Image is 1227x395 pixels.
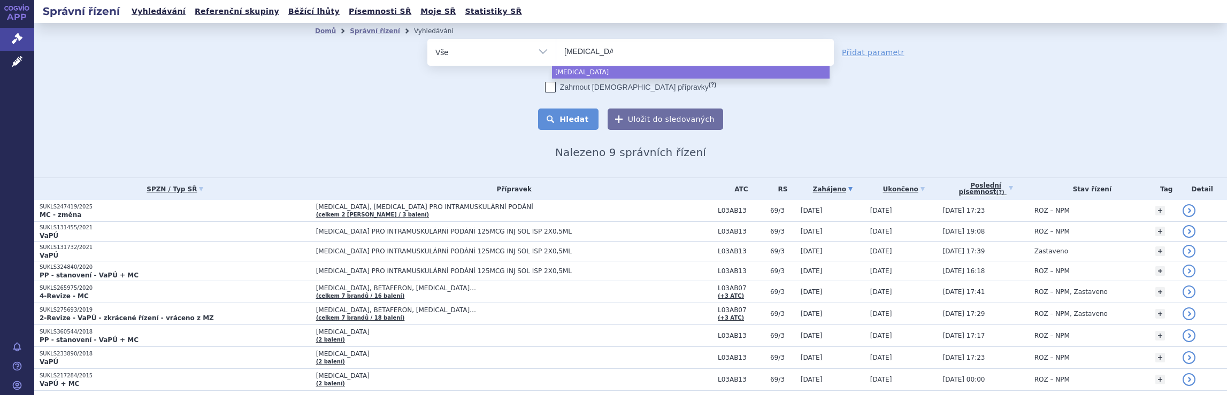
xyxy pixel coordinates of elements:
p: SUKLS275693/2019 [40,306,311,314]
a: + [1155,206,1165,215]
span: ROZ – NPM, Zastaveno [1034,310,1108,317]
span: [DATE] 00:00 [942,376,985,383]
span: [MEDICAL_DATA] PRO INTRAMUSKULÁRNÍ PODÁNÍ 125MCG INJ SOL ISP 2X0,5ML [316,228,584,235]
span: [MEDICAL_DATA] [316,372,584,379]
a: Běžící lhůty [285,4,343,19]
span: [MEDICAL_DATA] PRO INTRAMUSKULÁRNÍ PODÁNÍ 125MCG INJ SOL ISP 2X0,5ML [316,267,584,275]
span: [DATE] [870,354,892,361]
abbr: (?) [996,189,1004,196]
span: ROZ – NPM [1034,267,1070,275]
span: [DATE] [801,207,823,214]
span: [DATE] [801,332,823,339]
span: 69/3 [770,288,795,296]
span: 69/3 [770,376,795,383]
strong: PP - stanovení - VaPÚ + MC [40,336,139,344]
label: Zahrnout [DEMOGRAPHIC_DATA] přípravky [545,82,716,92]
span: ROZ – NPM [1034,354,1070,361]
span: ROZ – NPM, Zastaveno [1034,288,1108,296]
span: [DATE] [870,332,892,339]
strong: VaPÚ [40,252,58,259]
span: [DATE] [801,310,823,317]
span: [DATE] [870,376,892,383]
a: + [1155,331,1165,340]
span: [MEDICAL_DATA] PRO INTRAMUSKULÁRNÍ PODÁNÍ 125MCG INJ SOL ISP 2X0,5ML [316,247,584,255]
strong: 4-Revize - MC [40,292,89,300]
a: Referenční skupiny [191,4,282,19]
a: Poslednípísemnost(?) [942,178,1029,200]
span: 69/3 [770,354,795,361]
span: [DATE] [801,376,823,383]
th: ATC [712,178,765,200]
a: Zahájeno [801,182,865,197]
span: [DATE] 17:29 [942,310,985,317]
span: [DATE] [801,247,823,255]
a: (celkem 7 brandů / 18 balení) [316,315,405,321]
a: detail [1183,373,1195,386]
button: Uložit do sledovaných [608,109,723,130]
a: (2 balení) [316,359,345,365]
p: SUKLS217284/2015 [40,372,311,379]
strong: MC - změna [40,211,81,219]
strong: 2-Revize - VaPÚ - zkrácené řízení - vráceno z MZ [40,314,214,322]
span: L03AB13 [718,267,765,275]
a: Ukončeno [870,182,938,197]
p: SUKLS131455/2021 [40,224,311,231]
a: Statistiky SŘ [462,4,525,19]
span: [MEDICAL_DATA], [MEDICAL_DATA] PRO INTRAMUSKULÁRNÍ PODÁNÍ [316,203,584,211]
a: (celkem 7 brandů / 16 balení) [316,293,405,299]
a: Písemnosti SŘ [346,4,415,19]
p: SUKLS360544/2018 [40,328,311,336]
span: [DATE] 16:18 [942,267,985,275]
span: [DATE] [801,288,823,296]
span: [DATE] [870,288,892,296]
th: Stav řízení [1029,178,1150,200]
span: [DATE] 17:41 [942,288,985,296]
button: Hledat [538,109,599,130]
span: [DATE] [801,267,823,275]
a: (2 balení) [316,337,345,343]
span: [DATE] [801,354,823,361]
a: + [1155,287,1165,297]
strong: VaPÚ [40,358,58,366]
span: ROZ – NPM [1034,332,1070,339]
a: + [1155,375,1165,384]
a: Správní řízení [350,27,400,35]
span: [DATE] [870,267,892,275]
th: Přípravek [311,178,712,200]
th: Detail [1177,178,1227,200]
span: [DATE] 19:08 [942,228,985,235]
a: SPZN / Typ SŘ [40,182,311,197]
span: 69/3 [770,332,795,339]
span: [DATE] 17:23 [942,207,985,214]
a: (celkem 2 [PERSON_NAME] / 3 balení) [316,212,429,218]
a: (2 balení) [316,381,345,386]
strong: VaPÚ [40,232,58,239]
span: [DATE] 17:17 [942,332,985,339]
h2: Správní řízení [34,4,128,19]
span: [DATE] [870,228,892,235]
th: Tag [1150,178,1177,200]
li: [MEDICAL_DATA] [552,66,830,79]
span: L03AB07 [718,306,765,314]
th: RS [765,178,795,200]
span: [DATE] [801,228,823,235]
span: L03AB07 [718,284,765,292]
span: [MEDICAL_DATA] [316,328,584,336]
a: detail [1183,285,1195,298]
a: Domů [315,27,336,35]
span: [MEDICAL_DATA], BETAFERON, [MEDICAL_DATA]… [316,284,584,292]
a: Moje SŘ [417,4,459,19]
strong: VaPÚ + MC [40,380,79,388]
span: ROZ – NPM [1034,207,1070,214]
a: + [1155,353,1165,362]
p: SUKLS265975/2020 [40,284,311,292]
a: detail [1183,225,1195,238]
a: Přidat parametr [842,47,904,58]
a: detail [1183,245,1195,258]
abbr: (?) [709,81,716,88]
span: L03AB13 [718,228,765,235]
a: (+3 ATC) [718,293,744,299]
a: detail [1183,329,1195,342]
li: Vyhledávání [414,23,467,39]
span: L03AB13 [718,376,765,383]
